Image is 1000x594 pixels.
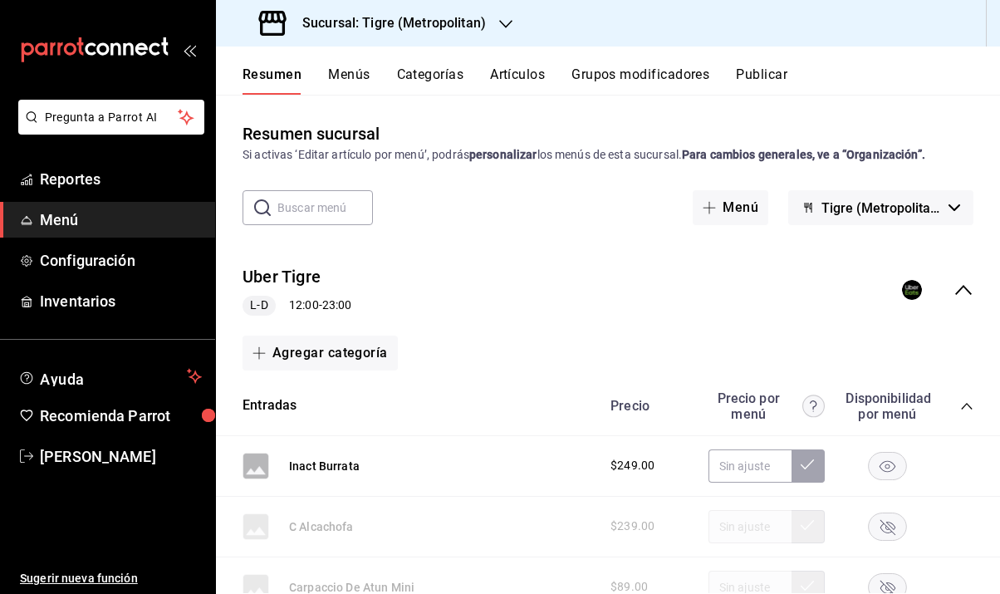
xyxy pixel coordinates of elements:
div: collapse-menu-row [216,252,1000,329]
button: Pregunta a Parrot AI [18,100,204,135]
button: Uber Tigre [243,265,321,289]
div: Resumen sucursal [243,121,380,146]
div: Precio por menú [708,390,825,422]
button: Inact Burrata [289,458,360,474]
span: $249.00 [610,457,654,474]
input: Buscar menú [277,191,373,224]
button: Entradas [243,396,297,415]
span: Tigre (Metropolitan) [821,200,942,216]
span: Pregunta a Parrot AI [45,109,179,126]
strong: Para cambios generales, ve a “Organización”. [682,148,925,161]
span: Reportes [40,168,202,190]
div: 12:00 - 23:00 [243,296,351,316]
button: Categorías [397,66,464,95]
button: Resumen [243,66,301,95]
button: Tigre (Metropolitan) [788,190,973,225]
div: Disponibilidad por menú [846,390,929,422]
button: open_drawer_menu [183,43,196,56]
span: [PERSON_NAME] [40,445,202,468]
input: Sin ajuste [708,449,792,483]
span: Recomienda Parrot [40,405,202,427]
strong: personalizar [469,148,537,161]
h3: Sucursal: Tigre (Metropolitan) [289,13,486,33]
span: L-D [243,297,274,314]
button: Menús [328,66,370,95]
button: collapse-category-row [960,400,973,413]
button: Artículos [490,66,545,95]
button: Grupos modificadores [571,66,709,95]
button: Agregar categoría [243,336,398,371]
span: Configuración [40,249,202,272]
button: Menú [693,190,768,225]
span: Inventarios [40,290,202,312]
div: navigation tabs [243,66,1000,95]
button: Publicar [736,66,787,95]
div: Precio [594,398,700,414]
span: Sugerir nueva función [20,570,202,587]
span: Menú [40,209,202,231]
div: Si activas ‘Editar artículo por menú’, podrás los menús de esta sucursal. [243,146,973,164]
span: Ayuda [40,366,180,386]
a: Pregunta a Parrot AI [12,120,204,138]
